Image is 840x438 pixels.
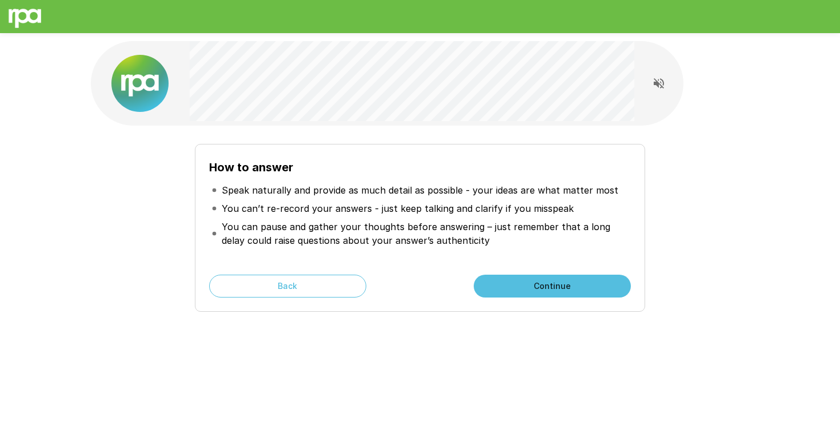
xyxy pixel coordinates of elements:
button: Continue [474,275,631,298]
p: Speak naturally and provide as much detail as possible - your ideas are what matter most [222,183,618,197]
p: You can’t re-record your answers - just keep talking and clarify if you misspeak [222,202,574,215]
button: Read questions aloud [647,72,670,95]
p: You can pause and gather your thoughts before answering – just remember that a long delay could r... [222,220,629,247]
button: Back [209,275,366,298]
b: How to answer [209,160,293,174]
img: new%2520logo%2520(1).png [111,55,169,112]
